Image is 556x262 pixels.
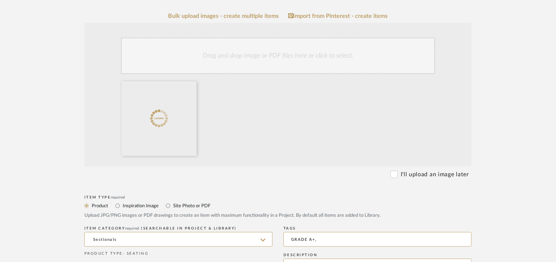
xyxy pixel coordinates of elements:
div: PRODUCT TYPE [84,251,273,257]
a: Import from Pinterest - create items [288,13,388,19]
span: required [125,227,140,230]
span: (Searchable in Project & Library) [141,227,237,230]
mat-radio-group: Select item type [84,201,472,210]
label: Product [91,202,108,210]
label: I'll upload an image later [401,170,469,179]
input: Enter Keywords, Separated by Commas [283,232,472,247]
div: Tags [283,226,472,231]
div: Item Type [84,195,472,200]
label: Site Photo or PDF [172,202,210,210]
span: : SEATING [123,252,149,255]
div: Description [283,253,472,257]
div: ITEM CATEGORY [84,226,273,231]
input: Type a category to search and select [84,232,273,247]
label: Inspiration Image [122,202,159,210]
div: Upload JPG/PNG images or PDF drawings to create an item with maximum functionality in a Project. ... [84,212,472,219]
a: Bulk upload images - create multiple items [168,13,279,19]
span: required [111,196,125,199]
